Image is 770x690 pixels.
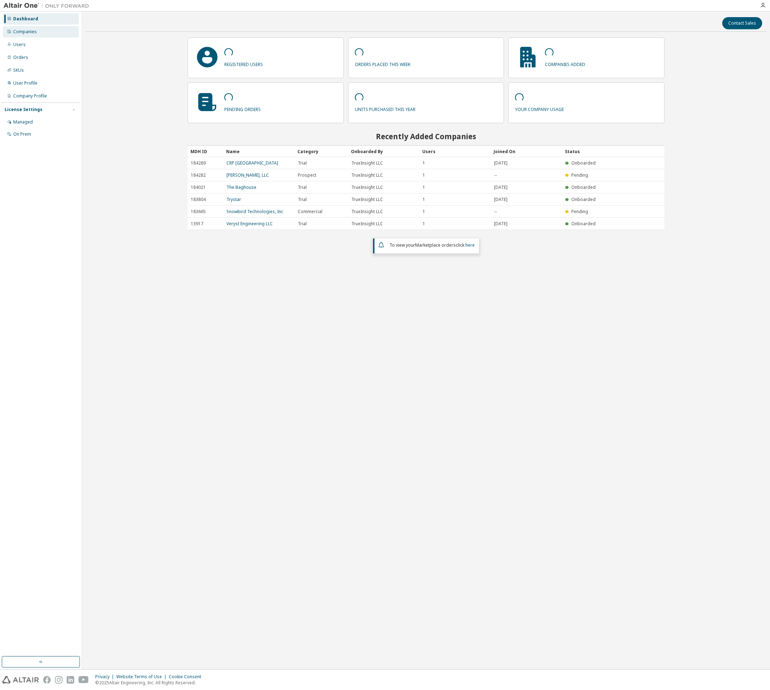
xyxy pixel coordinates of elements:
[55,676,62,684] img: instagram.svg
[351,146,417,157] div: Onboarded By
[13,42,26,47] div: Users
[565,146,621,157] div: Status
[423,160,425,166] span: 1
[423,172,425,178] span: 1
[423,209,425,215] span: 1
[298,185,307,190] span: Trial
[722,17,762,29] button: Contact Sales
[515,104,564,112] p: your company usage
[351,221,383,227] span: TrueInsight LLC
[571,184,596,190] span: Onboarded
[191,160,206,166] span: 184289
[95,674,116,680] div: Privacy
[571,196,596,202] span: Onboarded
[571,208,588,215] span: Pending
[494,221,508,227] span: [DATE]
[423,221,425,227] span: 1
[2,676,39,684] img: altair_logo.svg
[67,676,74,684] img: linkedin.svg
[95,680,205,686] p: © 2025 Altair Engineering, Inc. All Rights Reserved.
[226,208,283,215] a: Snowbird Technologies, Inc
[571,160,596,166] span: Onboarded
[13,16,38,22] div: Dashboard
[13,55,28,60] div: Orders
[13,131,31,137] div: On Prem
[13,67,24,73] div: SKUs
[226,160,278,166] a: CRP [GEOGRAPHIC_DATA]
[5,107,42,112] div: License Settings
[43,676,51,684] img: facebook.svg
[13,93,47,99] div: Company Profile
[355,59,411,67] p: orders placed this week
[423,197,425,202] span: 1
[191,172,206,178] span: 184282
[465,242,475,248] a: here
[351,160,383,166] span: TrueInsight LLC
[494,185,508,190] span: [DATE]
[226,221,273,227] a: Veryst Engineering LLC
[226,146,292,157] div: Name
[422,146,488,157] div: Users
[351,185,383,190] span: TrueInsight LLC
[298,221,307,227] span: Trial
[224,104,261,112] p: pending orders
[188,132,664,141] h2: Recently Added Companies
[298,209,322,215] span: Commercial
[297,146,345,157] div: Category
[226,184,256,190] a: The Baghouse
[298,172,316,178] span: Prospect
[191,185,206,190] span: 184021
[226,172,269,178] a: [PERSON_NAME], LLC
[116,674,169,680] div: Website Terms of Use
[494,146,559,157] div: Joined On
[571,221,596,227] span: Onboarded
[226,196,241,202] a: Trystar
[355,104,415,112] p: units purchased this year
[190,146,220,157] div: MDH ID
[191,221,203,227] span: 13917
[191,209,206,215] span: 183665
[389,242,475,248] span: To view your click
[13,80,37,86] div: User Profile
[351,172,383,178] span: TrueInsight LLC
[545,59,585,67] p: companies added
[494,172,497,178] span: --
[4,2,93,9] img: Altair One
[169,674,205,680] div: Cookie Consent
[13,29,37,35] div: Companies
[191,197,206,202] span: 183804
[494,160,508,166] span: [DATE]
[351,209,383,215] span: TrueInsight LLC
[13,119,33,125] div: Managed
[298,197,307,202] span: Trial
[351,197,383,202] span: TrueInsight LLC
[415,242,456,248] em: Marketplace orders
[224,59,263,67] p: registered users
[423,185,425,190] span: 1
[494,209,497,215] span: --
[78,676,89,684] img: youtube.svg
[494,197,508,202] span: [DATE]
[571,172,588,178] span: Pending
[298,160,307,166] span: Trial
